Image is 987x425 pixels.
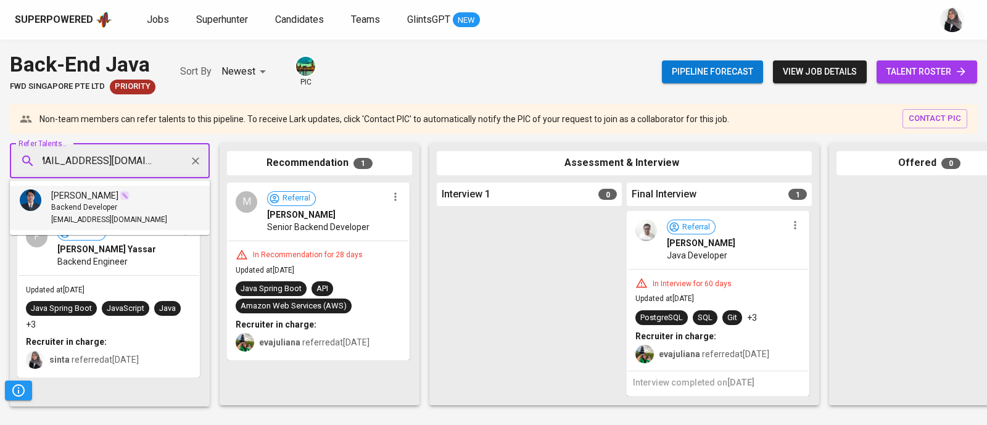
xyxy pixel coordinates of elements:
[648,279,737,289] div: In Interview for 60 days
[635,345,654,363] img: eva@glints.com
[221,64,255,79] p: Newest
[659,349,769,359] span: referred at [DATE]
[31,303,92,315] div: Java Spring Boot
[672,64,753,80] span: Pipeline forecast
[196,12,250,28] a: Superhunter
[727,378,754,387] span: [DATE]
[773,60,867,83] button: view job details
[5,381,32,400] button: Pipeline Triggers
[15,13,93,27] div: Superpowered
[788,189,807,200] span: 1
[353,158,373,169] span: 1
[747,312,757,324] p: +3
[407,12,480,28] a: GlintsGPT NEW
[275,14,324,25] span: Candidates
[26,318,36,331] p: +3
[659,349,700,359] b: evajuliana
[698,312,712,324] div: SQL
[902,109,967,128] button: contact pic
[49,355,139,365] span: referred at [DATE]
[783,64,857,80] span: view job details
[677,221,715,233] span: Referral
[120,191,130,200] img: magic_wand.svg
[187,152,204,170] button: Clear
[57,255,128,268] span: Backend Engineer
[49,355,70,365] b: sinta
[26,337,107,347] b: Recruiter in charge:
[259,337,370,347] span: referred at [DATE]
[267,221,370,233] span: Senior Backend Developer
[909,112,961,126] span: contact pic
[10,49,155,80] div: Back-End Java
[96,10,112,29] img: app logo
[886,64,967,80] span: talent roster
[110,80,155,94] div: New Job received from Demand Team
[147,14,169,25] span: Jobs
[453,14,480,27] span: NEW
[51,214,167,226] span: [EMAIL_ADDRESS][DOMAIN_NAME]
[296,57,315,76] img: a5d44b89-0c59-4c54-99d0-a63b29d42bd3.jpg
[635,331,716,341] b: Recruiter in charge:
[203,160,205,162] button: Close
[241,283,302,295] div: Java Spring Boot
[20,189,41,211] img: 30b7613ce7196b30694ef3ae2a5e5f40.jpeg
[39,113,729,125] p: Non-team members can refer talents to this pipeline. To receive Lark updates, click 'Contact PIC'...
[275,12,326,28] a: Candidates
[180,64,212,79] p: Sort By
[351,14,380,25] span: Teams
[635,220,657,241] img: 47b9e768e22e4c923e9128f38f93eaa5.jpg
[632,188,696,202] span: Final Interview
[51,202,117,214] span: Backend Developer
[667,237,735,249] span: [PERSON_NAME]
[248,250,368,260] div: In Recommendation for 28 days
[227,151,412,175] div: Recommendation
[259,337,300,347] b: evajuliana
[940,7,965,32] img: sinta.windasari@glints.com
[57,243,156,255] span: [PERSON_NAME] Yassar
[236,191,257,213] div: M
[26,286,85,294] span: Updated at [DATE]
[236,266,294,274] span: Updated at [DATE]
[407,14,450,25] span: GlintsGPT
[15,10,112,29] a: Superpoweredapp logo
[598,189,617,200] span: 0
[159,303,176,315] div: Java
[941,158,960,169] span: 0
[267,208,336,221] span: [PERSON_NAME]
[26,350,44,369] img: sinta.windasari@glints.com
[10,81,105,93] span: FWD Singapore Pte Ltd
[877,60,977,83] a: talent roster
[662,60,763,83] button: Pipeline forecast
[236,320,316,329] b: Recruiter in charge:
[727,312,737,324] div: Git
[437,151,812,175] div: Assessment & Interview
[196,14,248,25] span: Superhunter
[351,12,382,28] a: Teams
[110,81,155,93] span: Priority
[295,56,316,88] div: pic
[635,294,694,303] span: Updated at [DATE]
[278,192,315,204] span: Referral
[442,188,490,202] span: Interview 1
[236,333,254,352] img: eva@glints.com
[147,12,171,28] a: Jobs
[640,312,683,324] div: PostgreSQL
[221,60,270,83] div: Newest
[667,249,727,262] span: Java Developer
[241,300,347,312] div: Amazon Web Services (AWS)
[107,303,144,315] div: JavaScript
[316,283,328,295] div: API
[51,189,118,202] span: [PERSON_NAME]
[633,376,803,390] h6: Interview completed on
